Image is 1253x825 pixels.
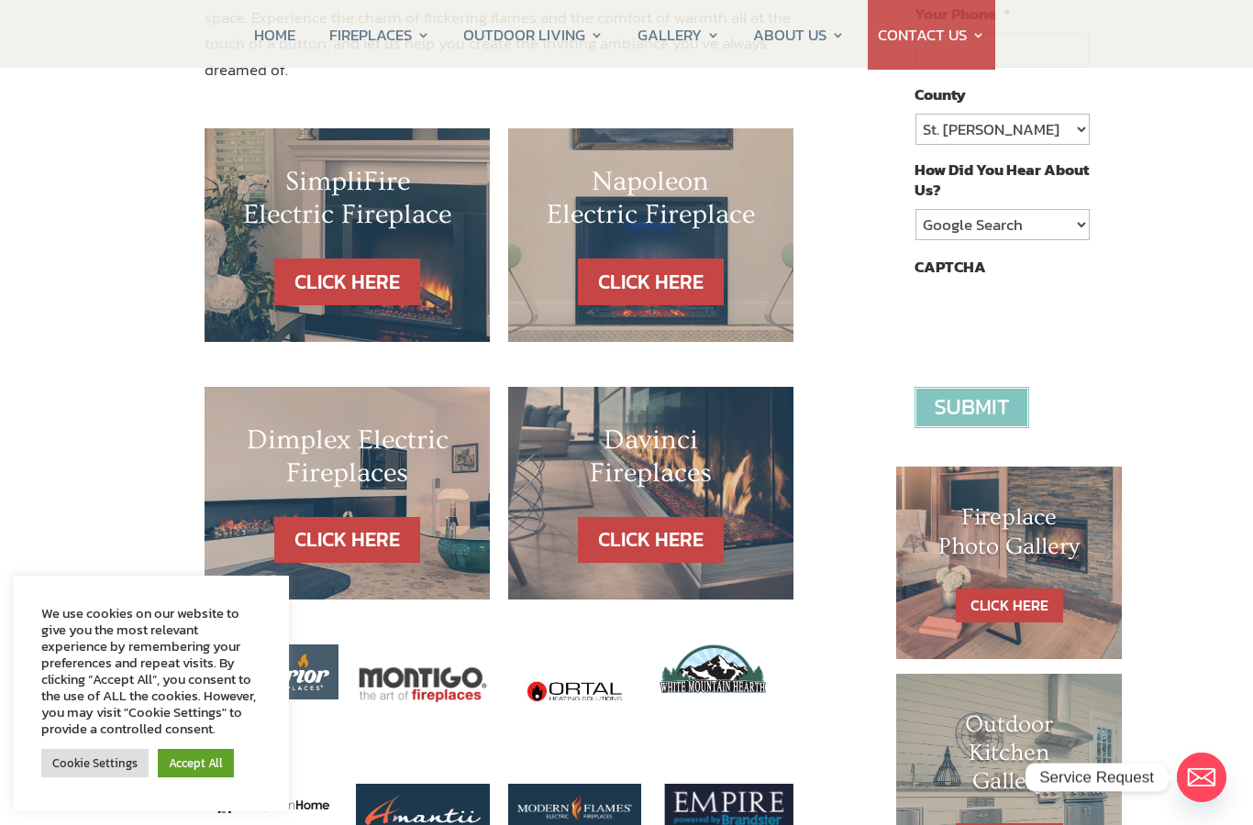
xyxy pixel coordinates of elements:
input: Submit [915,387,1029,428]
div: We use cookies on our website to give you the most relevant experience by remembering your prefer... [41,605,261,737]
a: CLICK HERE [274,517,420,564]
h2: Dimplex Electric Fireplaces [241,423,453,499]
a: CLICK HERE [956,588,1063,622]
img: white_mountain_hearth_logo [660,644,768,699]
h2: SimpliFire Electric Fireplace [241,165,453,240]
a: CLICK HERE [578,258,724,305]
label: CAPTCHA [915,257,986,277]
a: Accept All [158,749,234,777]
a: CLICK HERE [274,258,420,305]
iframe: reCAPTCHA [915,286,1193,357]
a: White Mountain Hearth Fireplaces [660,682,768,706]
a: montigo fireplaces [356,708,490,731]
img: ortal [508,644,642,738]
a: Cookie Settings [41,749,149,777]
h2: Davinci Fireplaces [545,423,757,499]
h1: Outdoor Kitchen Gallery [933,710,1085,806]
a: CLICK HERE [578,517,724,564]
a: ortal fireplaces [508,721,642,745]
img: montigo-logo [356,644,490,725]
label: How Did You Hear About Us? [915,159,1089,200]
img: modern-flames-logo-300x73 [517,793,633,821]
label: County [915,84,966,104]
a: Email [1177,753,1226,802]
h1: Fireplace Photo Gallery [933,503,1085,569]
h2: Napoleon Electric Fireplace [545,165,757,240]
